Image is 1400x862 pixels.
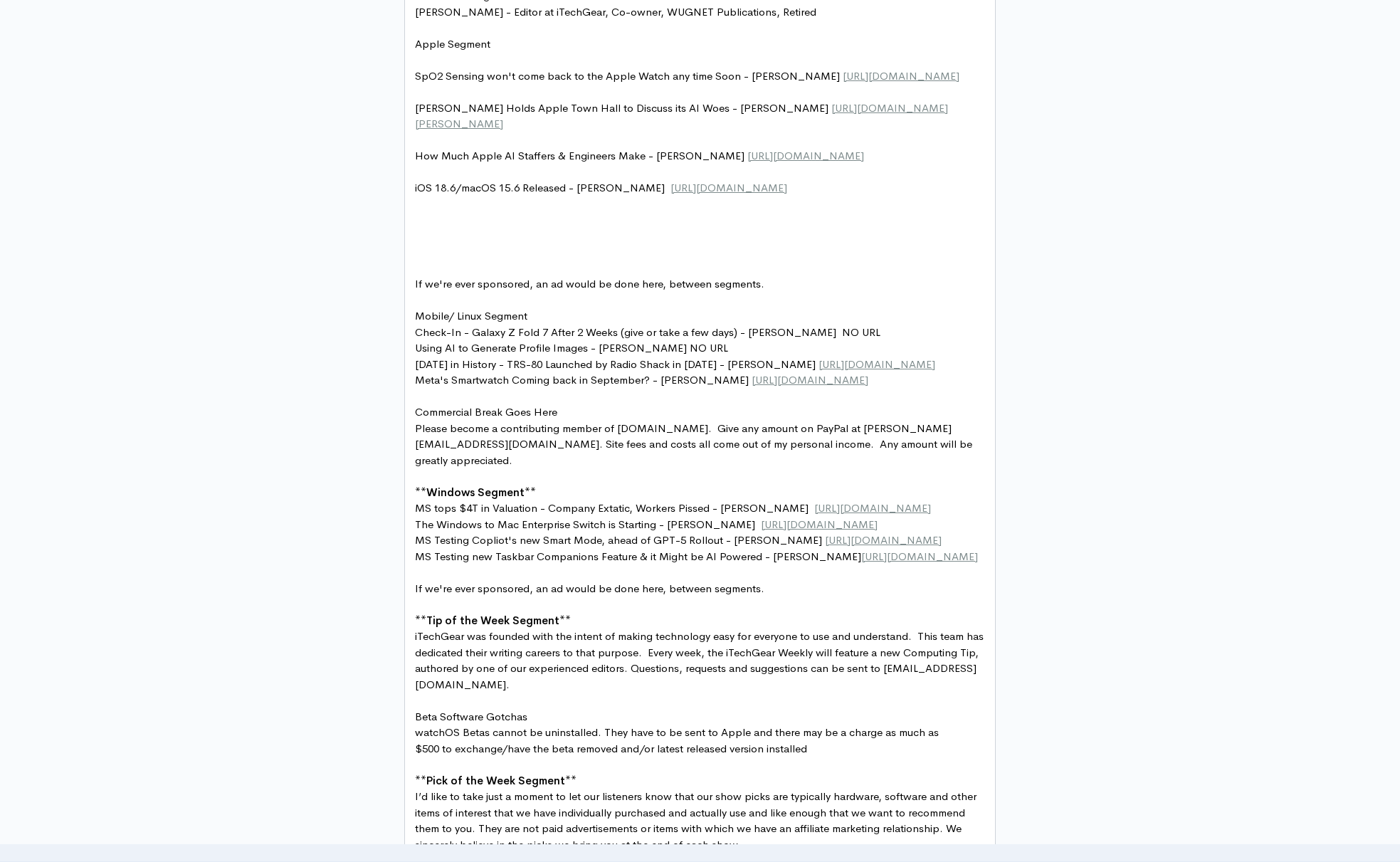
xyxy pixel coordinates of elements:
[415,341,728,354] span: Using AI to Generate Profile Images - [PERSON_NAME] NO URL
[415,710,527,723] span: Beta Software Gotchas
[415,277,770,290] span: If we're ever sponsored, an ad would be done here, between segments.
[426,774,565,787] span: Pick of the Week Segment
[415,517,878,531] span: The Windows to Mac Enterprise Switch is Starting - [PERSON_NAME]
[415,725,944,739] span: watchOS Betas cannot be uninstalled. They have to be sent to Apple and there may be a charge as m...
[747,149,864,162] span: [URL][DOMAIN_NAME]
[825,533,942,547] span: [URL][DOMAIN_NAME]
[752,373,868,387] span: [URL][DOMAIN_NAME]
[415,309,527,322] span: Mobile/ Linux Segment
[415,149,864,162] span: How Much Apple AI Staffers & Engineers Make - [PERSON_NAME]
[415,629,986,691] span: iTechGear was founded with the intent of making technology easy for everyone to use and understan...
[415,373,868,387] span: Meta's Smartwatch Coming back in September? - [PERSON_NAME]
[814,501,931,515] span: [URL][DOMAIN_NAME]
[415,550,978,563] span: MS Testing new Taskbar Companions Feature & it Might be AI Powered - [PERSON_NAME]
[415,181,787,194] span: iOS 18.6/macOS 15.6 Released - [PERSON_NAME]
[415,357,935,371] span: [DATE] in History - TRS-80 Launched by Radio Shack in [DATE] - [PERSON_NAME]
[415,405,557,419] span: Commercial Break Goes Here
[415,582,764,595] span: If we're ever sponsored, an ad would be done here, between segments.
[415,789,979,851] span: I’d like to take just a moment to let our listeners know that our show picks are typically hardwa...
[819,357,935,371] span: [URL][DOMAIN_NAME]
[861,550,978,563] span: [URL][DOMAIN_NAME]
[415,37,493,51] span: Apple Segment
[426,485,525,499] span: Windows Segment
[415,5,822,19] span: [PERSON_NAME] - Editor at iTechGear, Co-owner, WUGNET Publications, Retired
[426,614,559,627] span: Tip of the Week Segment
[843,69,959,83] span: [URL][DOMAIN_NAME]
[415,533,942,547] span: MS Testing Copliot's new Smart Mode, ahead of GPT-5 Rollout - [PERSON_NAME]
[415,501,931,515] span: MS tops $4T in Valuation - Company Extatic, Workers Pissed - [PERSON_NAME]
[415,325,880,339] span: Check-In - Galaxy Z Fold 7 After 2 Weeks (give or take a few days) - [PERSON_NAME] NO URL
[670,181,787,194] span: [URL][DOMAIN_NAME]
[415,421,975,467] span: Please become a contributing member of [DOMAIN_NAME]. Give any amount on PayPal at [PERSON_NAME][...
[415,101,948,131] span: [PERSON_NAME] Holds Apple Town Hall to Discuss its AI Woes - [PERSON_NAME]
[415,69,959,83] span: SpO2 Sensing won't come back to the Apple Watch any time Soon - [PERSON_NAME]
[415,742,807,755] span: $500 to exchange/have the beta removed and/or latest released version installed
[761,517,878,531] span: [URL][DOMAIN_NAME]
